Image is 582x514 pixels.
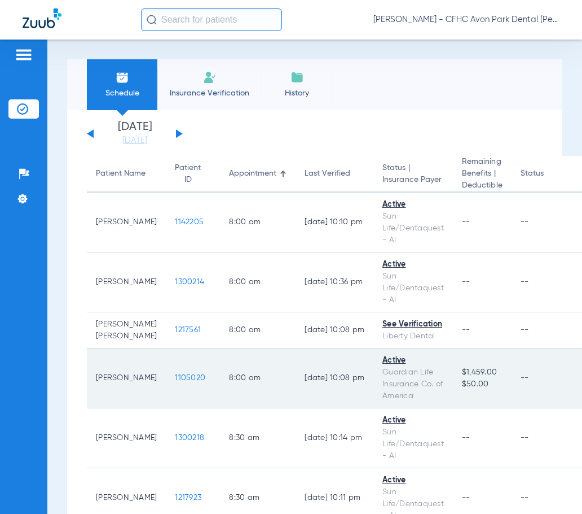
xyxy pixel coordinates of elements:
[87,349,166,408] td: [PERSON_NAME]
[96,168,157,180] div: Patient Name
[382,271,444,306] div: Sun Life/Dentaquest - AI
[175,278,204,286] span: 1300214
[382,211,444,246] div: Sun Life/Dentaquest - AI
[175,374,205,382] span: 1105020
[203,71,217,84] img: Manual Insurance Verification
[305,168,364,180] div: Last Verified
[220,193,296,252] td: 8:00 AM
[296,408,373,468] td: [DATE] 10:14 PM
[116,71,129,84] img: Schedule
[175,434,204,442] span: 1300218
[220,408,296,468] td: 8:30 AM
[382,415,444,426] div: Active
[373,156,453,193] th: Status |
[96,168,145,180] div: Patient Name
[382,330,444,342] div: Liberty Dental
[382,199,444,211] div: Active
[141,8,282,31] input: Search for patients
[462,218,470,226] span: --
[87,312,166,349] td: [PERSON_NAME] [PERSON_NAME]
[382,367,444,402] div: Guardian Life Insurance Co. of America
[290,71,304,84] img: History
[382,174,444,186] span: Insurance Payer
[453,156,512,193] th: Remaining Benefits |
[462,378,502,390] span: $50.00
[382,319,444,330] div: See Verification
[296,193,373,252] td: [DATE] 10:10 PM
[220,349,296,408] td: 8:00 AM
[382,426,444,462] div: Sun Life/Dentaquest - AI
[87,252,166,312] td: [PERSON_NAME]
[220,252,296,312] td: 8:00 AM
[373,14,559,25] span: [PERSON_NAME] - CFHC Avon Park Dental (Peds)
[147,15,157,25] img: Search Icon
[15,48,33,62] img: hamburger-icon
[87,193,166,252] td: [PERSON_NAME]
[462,367,502,378] span: $1,459.00
[296,252,373,312] td: [DATE] 10:36 PM
[270,88,324,99] span: History
[220,312,296,349] td: 8:00 AM
[462,180,502,191] span: Deductible
[296,312,373,349] td: [DATE] 10:08 PM
[101,121,169,146] li: [DATE]
[229,168,286,180] div: Appointment
[462,278,470,286] span: --
[382,259,444,271] div: Active
[382,355,444,367] div: Active
[462,326,470,334] span: --
[166,88,253,99] span: Insurance Verification
[229,168,276,180] div: Appointment
[175,326,201,334] span: 1217561
[23,8,61,28] img: Zuub Logo
[462,434,470,442] span: --
[175,494,201,502] span: 1217923
[296,349,373,408] td: [DATE] 10:08 PM
[175,162,201,186] div: Patient ID
[526,460,582,514] iframe: Chat Widget
[382,474,444,486] div: Active
[175,218,204,226] span: 1142205
[95,88,149,99] span: Schedule
[305,168,350,180] div: Last Verified
[175,162,211,186] div: Patient ID
[101,135,169,146] a: [DATE]
[462,494,470,502] span: --
[87,408,166,468] td: [PERSON_NAME]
